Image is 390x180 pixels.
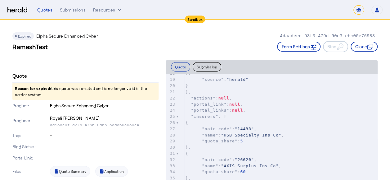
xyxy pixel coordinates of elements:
div: Quotes [37,7,52,13]
span: 5 [240,139,243,143]
div: 31 [166,150,176,157]
span: Reason for expired: [15,86,51,90]
div: 19 [166,76,176,83]
span: "HSB Specialty Ins Co" [221,133,281,137]
span: "naic_code" [202,127,232,131]
span: "name" [202,164,218,168]
span: : , [186,164,281,168]
span: : , [186,108,246,113]
span: "naic_code" [202,157,232,162]
div: 23 [166,101,176,108]
button: Resources dropdown menu [93,7,123,13]
a: Quote Summary [50,166,90,177]
span: : [186,139,243,143]
p: Files: [12,168,49,174]
span: { [186,120,188,125]
img: Herald Logo [7,7,27,13]
span: : , [186,133,284,137]
span: null [232,108,243,113]
p: Elpha Secure Enhanced Cyber [36,33,98,39]
button: Quote [171,62,191,72]
p: aa13de9f-d77b-4765-9d65-5dddb9c939e4 [50,122,159,127]
div: 33 [166,163,176,169]
span: "quota_share" [202,139,238,143]
p: Elpha Secure Enhanced Cyber [50,103,159,109]
span: } [186,83,188,88]
span: "insurers" [191,114,218,119]
h3: RameshTest [12,42,48,51]
p: - [50,132,159,139]
p: 4daadeec-93f3-479d-90e3-ebc00e76983f [280,33,378,39]
div: 24 [166,107,176,113]
span: : [186,77,249,82]
span: "name" [202,133,218,137]
span: null [218,96,229,100]
p: Tags: [12,132,49,139]
h4: Quote [12,72,27,80]
div: 22 [166,95,176,101]
span: : [186,169,246,174]
button: Clone [351,42,378,52]
span: "14438" [235,127,254,131]
span: 60 [240,169,246,174]
span: "portal_link" [191,102,226,107]
span: : , [186,157,257,162]
div: 34 [166,169,176,175]
div: Submissions [60,7,86,13]
div: 30 [166,144,176,150]
a: Application [95,166,128,177]
div: 28 [166,132,176,138]
p: Portal Link: [12,155,49,161]
button: Form Settings [277,42,321,52]
div: 21 [166,89,176,95]
div: 20 [166,83,176,89]
p: Product: [12,103,49,109]
span: }, [186,145,191,150]
div: 26 [166,120,176,126]
div: 29 [166,138,176,144]
span: null [229,102,240,107]
p: - [50,144,159,150]
p: Producer: [12,118,49,124]
div: 32 [166,157,176,163]
span: "quota_share" [202,169,238,174]
span: : , [186,127,257,131]
span: { [186,151,188,156]
p: Royali [PERSON_NAME] [50,114,159,122]
span: "26620" [235,157,254,162]
span: : , [186,96,232,100]
span: : , [186,102,243,107]
span: "portal_links" [191,108,229,113]
p: Bind Status: [12,144,49,150]
span: "herald" [226,77,249,82]
div: Sandbox [185,16,205,23]
span: "source" [202,77,224,82]
span: "actions" [191,96,215,100]
span: "AXIS Surplus Ins Co" [221,164,279,168]
span: : [ [186,114,227,119]
div: 27 [166,126,176,132]
div: 25 [166,113,176,120]
button: Submission [193,62,221,72]
p: - [50,155,159,161]
span: ], [186,90,191,94]
p: this quote was re-rated and is no longer valid in the carrier system. [12,83,159,100]
span: Expired [18,34,31,38]
button: Bind [323,41,348,52]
